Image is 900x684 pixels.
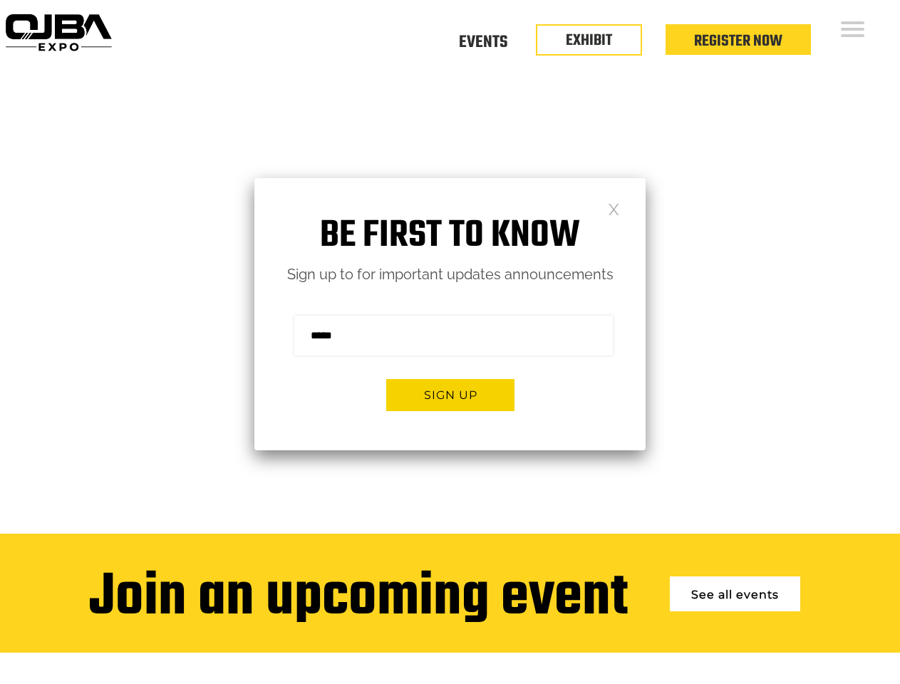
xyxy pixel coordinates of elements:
p: Sign up to for important updates announcements [254,262,646,287]
div: Join an upcoming event [89,566,628,631]
a: EXHIBIT [566,28,612,53]
h1: Be first to know [254,214,646,259]
a: Register Now [694,29,782,53]
button: Sign up [386,379,514,411]
a: See all events [670,576,800,611]
a: Close [608,202,620,214]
